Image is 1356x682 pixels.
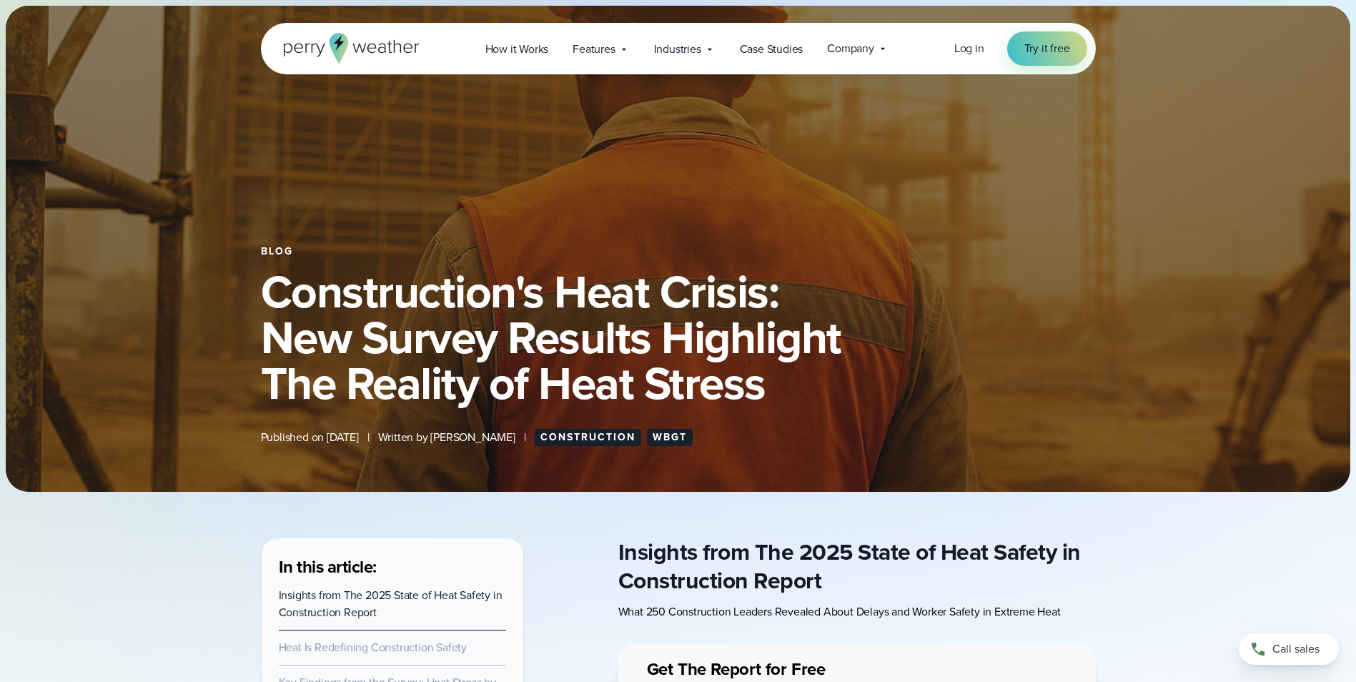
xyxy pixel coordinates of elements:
[279,555,506,578] h3: In this article:
[728,34,816,64] a: Case Studies
[740,41,803,58] span: Case Studies
[1007,31,1087,66] a: Try it free
[261,429,359,446] span: Published on [DATE]
[485,41,549,58] span: How it Works
[954,40,984,57] a: Log in
[261,269,1096,406] h1: Construction's Heat Crisis: New Survey Results Highlight The Reality of Heat Stress
[473,34,561,64] a: How it Works
[378,429,515,446] span: Written by [PERSON_NAME]
[827,40,874,57] span: Company
[1024,40,1070,57] span: Try it free
[279,587,503,621] a: Insights from The 2025 State of Heat Safety in Construction Report
[647,429,693,446] a: WBGT
[1239,633,1339,665] a: Call sales
[954,40,984,56] span: Log in
[261,246,1096,257] div: Blog
[618,603,1096,621] p: What 250 Construction Leaders Revealed About Delays and Worker Safety in Extreme Heat
[535,429,641,446] a: Construction
[618,538,1096,595] h2: Insights from The 2025 State of Heat Safety in Construction Report
[654,41,701,58] span: Industries
[524,429,526,446] span: |
[1272,641,1320,658] span: Call sales
[647,661,1067,678] h1: Get The Report for Free
[573,41,615,58] span: Features
[279,639,467,656] a: Heat Is Redefining Construction Safety
[367,429,370,446] span: |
